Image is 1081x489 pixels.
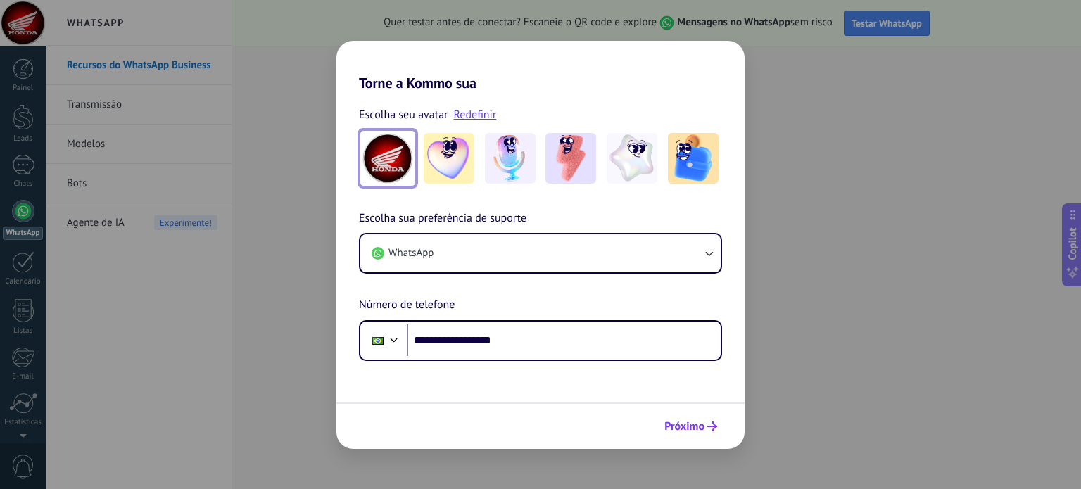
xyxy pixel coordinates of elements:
[658,414,723,438] button: Próximo
[359,210,526,228] span: Escolha sua preferência de suporte
[607,133,657,184] img: -4.jpeg
[545,133,596,184] img: -3.jpeg
[664,421,704,431] span: Próximo
[336,41,745,91] h2: Torne a Kommo sua
[454,108,497,122] a: Redefinir
[359,296,455,315] span: Número de telefone
[668,133,719,184] img: -5.jpeg
[485,133,536,184] img: -2.jpeg
[365,326,391,355] div: Brazil: + 55
[424,133,474,184] img: -1.jpeg
[359,106,448,124] span: Escolha seu avatar
[360,234,721,272] button: WhatsApp
[388,246,434,260] span: WhatsApp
